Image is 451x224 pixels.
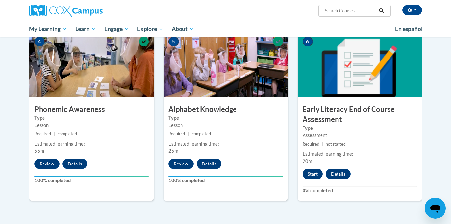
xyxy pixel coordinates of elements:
div: Estimated learning time: [303,150,417,158]
span: Required [303,142,319,146]
div: Lesson [168,122,283,129]
button: Review [168,159,194,169]
div: Your progress [34,176,149,177]
h3: Phonemic Awareness [29,104,154,114]
div: Estimated learning time: [168,140,283,147]
div: Assessment [303,132,417,139]
h3: Alphabet Knowledge [164,104,288,114]
span: 55m [34,148,44,154]
a: Learn [71,22,100,37]
img: Cox Campus [29,5,103,17]
div: Main menu [20,22,432,37]
button: Review [34,159,60,169]
a: About [167,22,198,37]
button: Search [376,7,386,15]
label: 100% completed [168,177,283,184]
h3: Early Literacy End of Course Assessment [298,104,422,125]
span: 5 [168,37,179,46]
img: Course Image [298,32,422,97]
iframe: Button to launch messaging window [425,198,446,219]
a: Explore [133,22,167,37]
button: Account Settings [402,5,422,15]
span: | [322,142,323,146]
label: Type [303,125,417,132]
label: 0% completed [303,187,417,194]
span: 20m [303,158,312,164]
span: My Learning [29,25,67,33]
div: Lesson [34,122,149,129]
span: | [188,131,189,136]
img: Course Image [164,32,288,97]
span: Required [34,131,51,136]
input: Search Courses [324,7,376,15]
span: Explore [137,25,163,33]
label: 100% completed [34,177,149,184]
a: Cox Campus [29,5,154,17]
span: About [172,25,194,33]
img: Course Image [29,32,154,97]
span: 4 [34,37,45,46]
span: completed [192,131,211,136]
button: Details [62,159,87,169]
span: En español [395,26,423,32]
a: My Learning [25,22,71,37]
label: Type [34,114,149,122]
span: 6 [303,37,313,46]
button: Details [326,169,351,179]
span: not started [326,142,346,146]
button: Start [303,169,323,179]
span: Learn [75,25,96,33]
span: Engage [104,25,129,33]
span: | [54,131,55,136]
span: 25m [168,148,178,154]
button: Details [197,159,221,169]
div: Your progress [168,176,283,177]
div: Estimated learning time: [34,140,149,147]
span: completed [58,131,77,136]
a: En español [391,22,427,36]
label: Type [168,114,283,122]
span: Required [168,131,185,136]
a: Engage [100,22,133,37]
